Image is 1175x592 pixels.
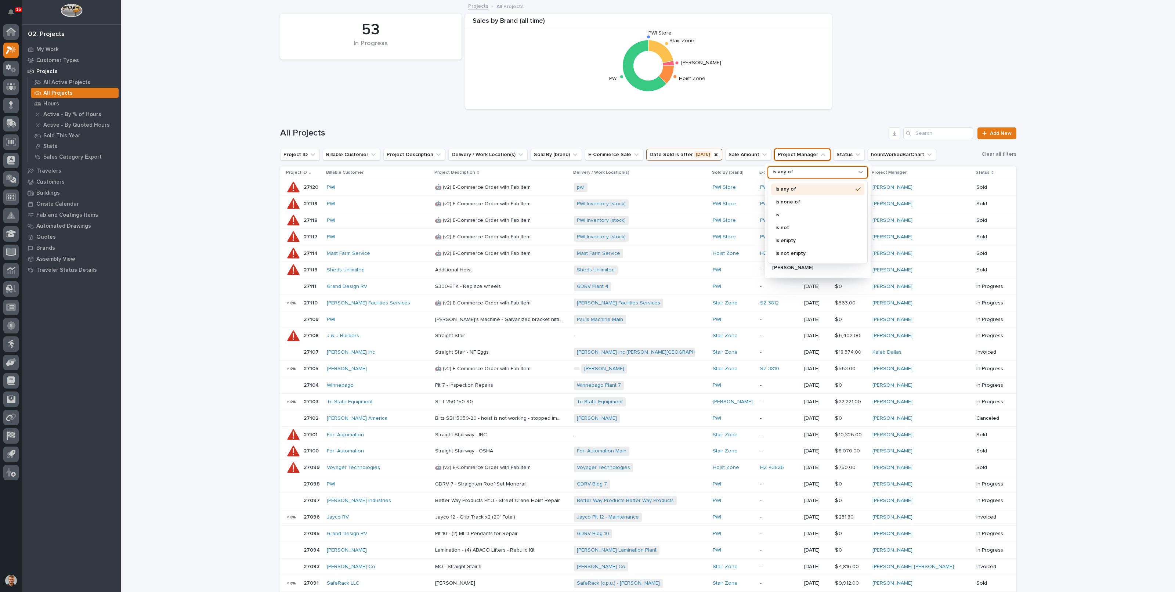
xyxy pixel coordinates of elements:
a: [PERSON_NAME] [872,250,912,257]
a: PWI Store [713,234,736,240]
a: Pauls Machine Main [577,317,623,323]
p: Canceled [976,415,1005,422]
p: All Projects [496,2,524,10]
a: Assembly View [22,253,121,264]
p: Invoiced [976,349,1005,355]
a: [PERSON_NAME] [872,267,912,273]
p: [DATE] [804,432,829,438]
a: Stair Zone [713,333,738,339]
p: $ 0 [835,414,843,422]
tr: 2711327113 Sheds Unlimited Additional HoistAdditional Hoist Sheds Unlimited PWI -[DATE]$ 101,410.... [280,262,1016,278]
a: [PERSON_NAME] Facilities Services [327,300,410,306]
a: [PERSON_NAME] [872,284,912,290]
p: Sold [976,217,1005,224]
p: 27118 [304,216,319,224]
p: [DATE] [804,465,829,471]
p: Customer Types [36,57,79,64]
p: 27096 [304,513,321,520]
p: - [760,514,798,520]
a: [PERSON_NAME] [872,382,912,389]
a: Hoist Zone [713,465,739,471]
p: 15 [16,7,21,12]
button: Notifications [3,4,19,20]
p: 🤖 (v2) E-Commerce Order with Fab Item [435,232,532,240]
p: In Progress [976,317,1005,323]
p: Traveler Status Details [36,267,97,274]
button: Project ID [280,149,320,160]
a: Buildings [22,187,121,198]
tr: 2710827108 J & J Builders Straight StairStraight Stair -Stair Zone -[DATE]$ 6,402.00$ 6,402.00 [P... [280,328,1016,344]
p: Hours [43,101,59,107]
tr: 2711827118 PWI 🤖 (v2) E-Commerce Order with Fab Item🤖 (v2) E-Commerce Order with Fab Item PWI Inv... [280,212,1016,229]
p: - [574,432,702,438]
a: HZ 43832 [760,250,784,257]
p: 🤖 (v2) E-Commerce Order with Fab Item [435,463,532,471]
p: is not empty [775,251,853,256]
a: Quotes [22,231,121,242]
a: [PERSON_NAME] [584,366,624,372]
a: PWI 10174 [760,184,783,191]
tr: 2710727107 [PERSON_NAME] Inc Straight Stair - NF EggsStraight Stair - NF Eggs [PERSON_NAME] Inc [... [280,344,1016,361]
a: Stair Zone [713,432,738,438]
button: Status [833,149,865,160]
a: PWI Store [713,201,736,207]
a: PWI [713,317,721,323]
p: Paul's Machine - Galvanized bracket hitting east side end stop [435,315,565,323]
tr: 2709827098 PWI GDRV 7 - Straighten Roof Set MonorailGDRV 7 - Straighten Roof Set Monorail GDRV Bl... [280,476,1016,492]
a: GDRV Bldg 10 [577,531,609,537]
p: Straight Stair - NF Eggs [435,348,490,355]
button: Project Manager [774,149,830,160]
p: [DATE] [804,498,829,504]
tr: 2712027120 PWI 🤖 (v2) E-Commerce Order with Fab Item🤖 (v2) E-Commerce Order with Fab Item pwi PWI... [280,179,1016,196]
a: PWI [327,217,335,224]
a: Customer Types [22,55,121,66]
a: PWI [327,201,335,207]
tr: 2710427104 Winnebago Plt 7 - Inspection RepairsPlt 7 - Inspection Repairs Winnebago Plant 7 PWI -... [280,377,1016,394]
p: [DATE] [804,349,829,355]
div: Notifications15 [9,9,19,21]
a: [PERSON_NAME] [872,448,912,454]
p: $ 0 [835,480,843,487]
p: 27111 [304,282,318,290]
p: Plt 10 - (2) MLD Pendants for Repair [435,529,519,537]
span: Clear all filters [981,151,1016,158]
a: PWI [713,514,721,520]
p: 27119 [304,199,319,207]
p: In Progress [976,366,1005,372]
p: - [760,317,798,323]
a: Stats [28,141,121,151]
a: Active - By Quoted Hours [28,120,121,130]
a: All Active Projects [28,77,121,87]
p: In Progress [976,333,1005,339]
p: - [574,333,702,339]
p: [DATE] [804,317,829,323]
a: Onsite Calendar [22,198,121,209]
p: Sales Category Export [43,154,102,160]
a: PWI [713,284,721,290]
a: My Work [22,44,121,55]
a: PWI 10141 [760,201,782,207]
p: is any of [775,187,853,192]
p: In Progress [976,300,1005,306]
p: Better Way Products Plt 3 - Street Crane Hoist Repair [435,496,561,504]
p: Buildings [36,190,60,196]
p: [PERSON_NAME] [772,265,856,270]
a: Traveler Status Details [22,264,121,275]
p: All Active Projects [43,79,90,86]
a: [PERSON_NAME] [872,432,912,438]
p: 27107 [304,348,320,355]
a: Jayco RV [327,514,349,520]
a: PWI [327,234,335,240]
a: SZ 3812 [760,300,779,306]
a: [PERSON_NAME] [872,514,912,520]
p: $ 0 [835,496,843,504]
p: 27120 [304,183,320,191]
a: Hours [28,98,121,109]
p: is empty [775,238,853,243]
p: $ 0 [835,381,843,389]
tr: 2710227102 [PERSON_NAME] America Blitz SBH5050-20 - hoist is not working - stopped immediately on... [280,410,1016,427]
a: [PERSON_NAME] [872,201,912,207]
p: 27103 [304,397,320,405]
p: 🤖 (v2) E-Commerce Order with Fab Item [435,199,532,207]
tr: 2709627096 Jayco RV Jayco 12 - Grip Track x2 (20' Total)Jayco 12 - Grip Track x2 (20' Total) Jayc... [280,509,1016,526]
